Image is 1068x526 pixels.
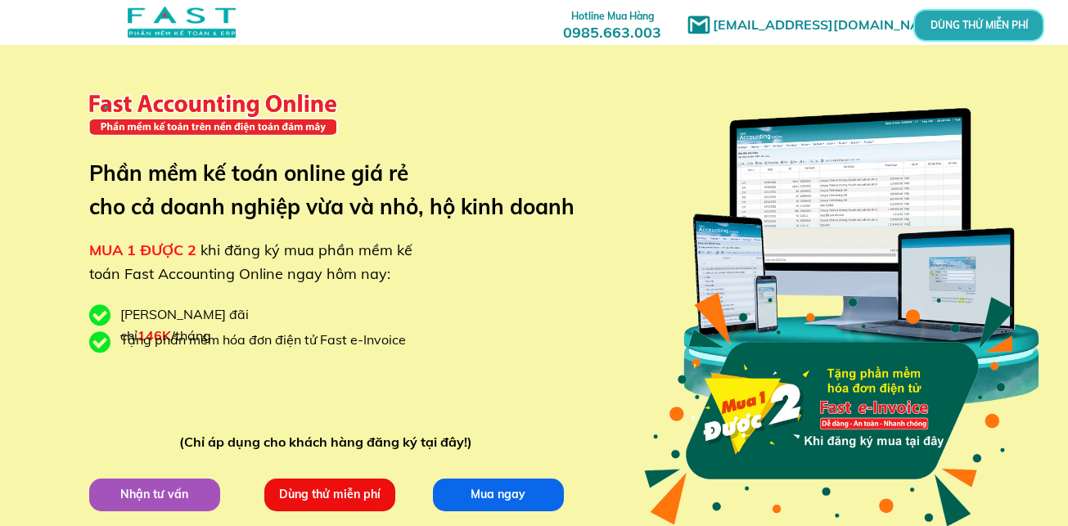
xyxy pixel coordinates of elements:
h3: Phần mềm kế toán online giá rẻ cho cả doanh nghiệp vừa và nhỏ, hộ kinh doanh [89,156,599,224]
h1: [EMAIL_ADDRESS][DOMAIN_NAME] [713,15,954,36]
p: DÙNG THỬ MIỄN PHÍ [959,21,998,30]
span: MUA 1 ĐƯỢC 2 [89,241,196,259]
p: Nhận tư vấn [88,478,219,510]
div: (Chỉ áp dụng cho khách hàng đăng ký tại đây!) [179,432,480,453]
div: [PERSON_NAME] đãi chỉ /tháng [120,304,333,346]
span: khi đăng ký mua phần mềm kế toán Fast Accounting Online ngay hôm nay: [89,241,412,283]
p: Dùng thử miễn phí [264,478,394,510]
span: 146K [137,327,171,344]
p: Mua ngay [432,478,563,510]
span: Hotline Mua Hàng [571,10,654,22]
div: Tặng phần mềm hóa đơn điện tử Fast e-Invoice [120,330,418,351]
h3: 0985.663.003 [545,6,679,41]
